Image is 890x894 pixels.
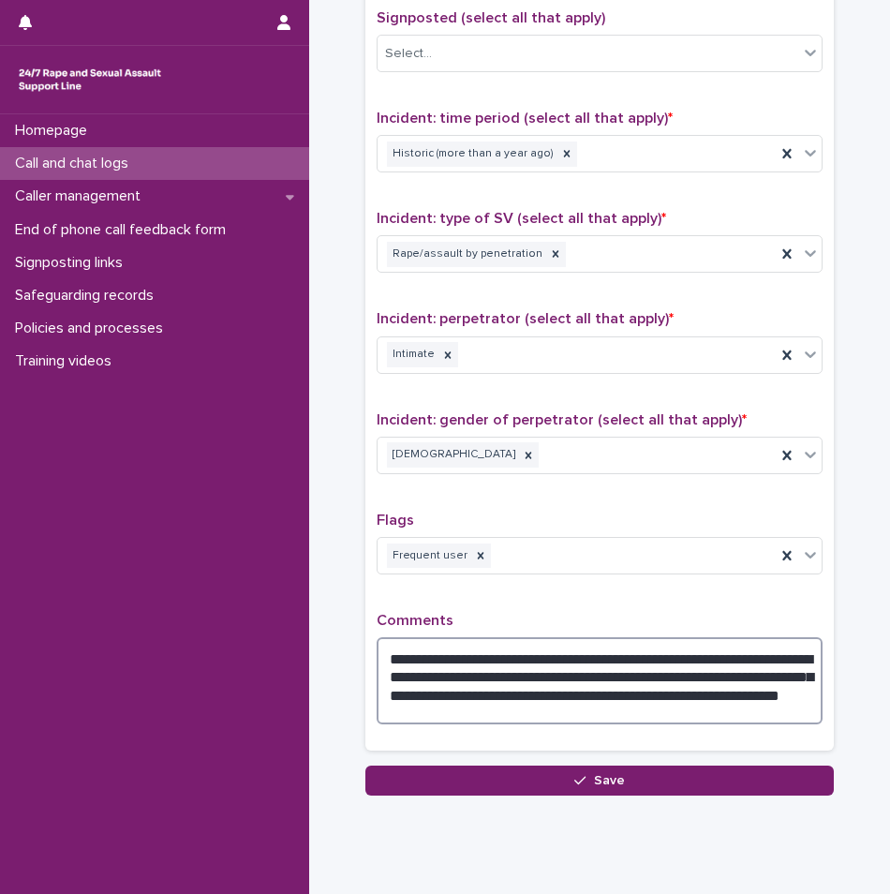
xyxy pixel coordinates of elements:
[7,221,241,239] p: End of phone call feedback form
[7,122,102,140] p: Homepage
[385,44,432,64] div: Select...
[365,766,834,796] button: Save
[387,242,545,267] div: Rape/assault by penetration
[387,544,470,569] div: Frequent user
[377,311,674,326] span: Incident: perpetrator (select all that apply)
[377,111,673,126] span: Incident: time period (select all that apply)
[387,342,438,367] div: Intimate
[377,513,414,528] span: Flags
[7,254,138,272] p: Signposting links
[7,287,169,305] p: Safeguarding records
[594,774,625,787] span: Save
[7,320,178,337] p: Policies and processes
[387,142,556,167] div: Historic (more than a year ago)
[377,613,453,628] span: Comments
[377,211,666,226] span: Incident: type of SV (select all that apply)
[7,352,126,370] p: Training videos
[7,155,143,172] p: Call and chat logs
[387,442,518,468] div: [DEMOGRAPHIC_DATA]
[15,61,165,98] img: rhQMoQhaT3yELyF149Cw
[377,10,605,25] span: Signposted (select all that apply)
[377,412,747,427] span: Incident: gender of perpetrator (select all that apply)
[7,187,156,205] p: Caller management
